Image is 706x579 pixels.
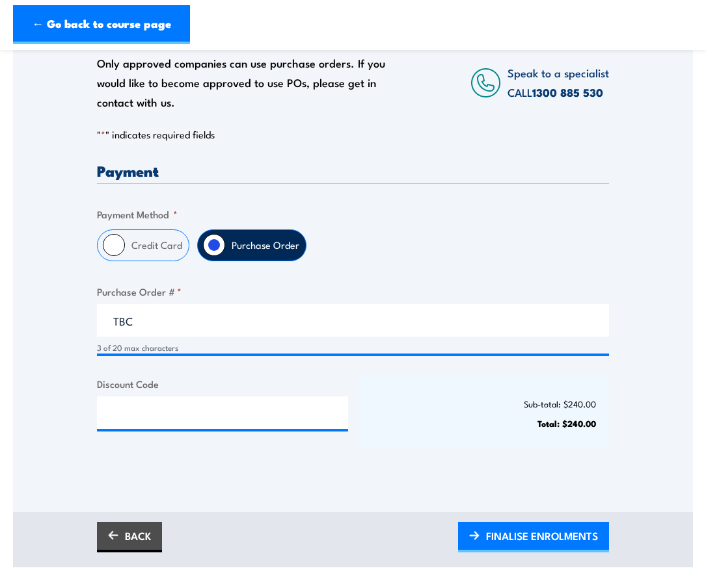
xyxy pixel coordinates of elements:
[97,376,348,391] label: Discount Code
[97,522,162,552] a: BACK
[97,342,609,354] div: 3 of 20 max characters
[97,284,609,299] label: Purchase Order #
[13,5,190,44] a: ← Go back to course page
[125,230,189,261] label: Credit Card
[537,417,596,430] strong: Total: $240.00
[97,53,392,112] div: Only approved companies can use purchase orders. If you would like to become approved to use POs,...
[508,64,609,100] span: Speak to a specialist CALL
[97,207,178,222] legend: Payment Method
[458,522,609,552] a: FINALISE ENROLMENTS
[97,163,609,178] h3: Payment
[532,84,603,101] a: 1300 885 530
[486,519,598,553] span: FINALISE ENROLMENTS
[225,230,306,261] label: Purchase Order
[97,128,609,141] p: " " indicates required fields
[372,399,597,409] p: Sub-total: $240.00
